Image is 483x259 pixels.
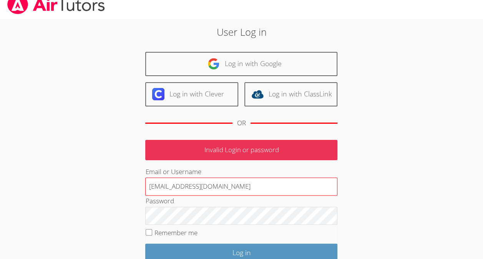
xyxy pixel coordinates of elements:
[207,58,220,70] img: google-logo-50288ca7cdecda66e5e0955fdab243c47b7ad437acaf1139b6f446037453330a.svg
[145,82,238,106] a: Log in with Clever
[244,82,337,106] a: Log in with ClassLink
[237,118,246,129] div: OR
[111,25,372,39] h2: User Log in
[145,196,174,205] label: Password
[154,228,198,237] label: Remember me
[152,88,164,100] img: clever-logo-6eab21bc6e7a338710f1a6ff85c0baf02591cd810cc4098c63d3a4b26e2feb20.svg
[145,167,201,176] label: Email or Username
[251,88,264,100] img: classlink-logo-d6bb404cc1216ec64c9a2012d9dc4662098be43eaf13dc465df04b49fa7ab582.svg
[145,140,337,160] p: Invalid Login or password
[145,52,337,76] a: Log in with Google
